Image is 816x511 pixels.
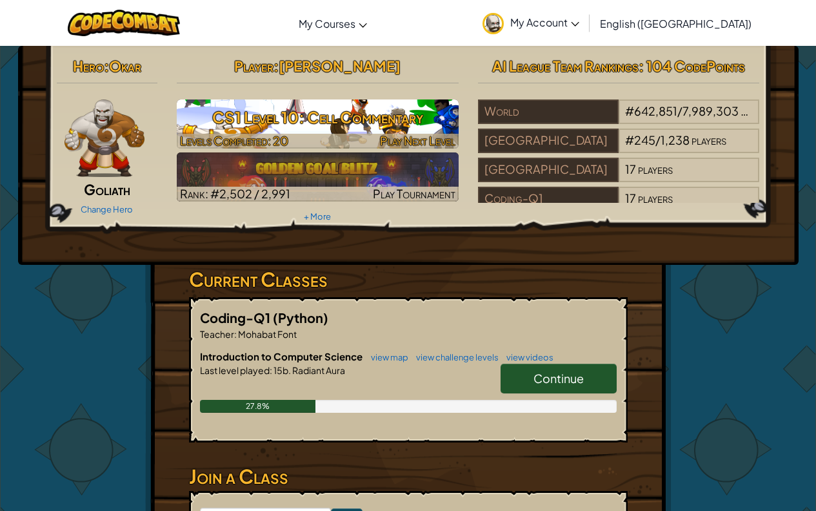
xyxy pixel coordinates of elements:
h3: Join a Class [189,462,628,491]
span: 17 [625,191,636,205]
div: [GEOGRAPHIC_DATA] [478,158,619,182]
span: Hero [73,57,104,75]
span: players [638,162,673,176]
span: Mohabat Font [237,328,297,340]
a: My Courses [292,6,373,41]
img: avatar [483,13,504,34]
span: 1,238 [661,132,690,147]
div: Coding-Q1 [478,187,619,211]
a: World#642,851/7,989,303players [478,112,760,127]
span: Radiant Aura [291,364,345,376]
span: Play Next Level [380,133,455,148]
div: 27.8% [200,400,316,413]
div: [GEOGRAPHIC_DATA] [478,129,619,153]
span: : [270,364,272,376]
div: World [478,99,619,124]
span: Play Tournament [373,186,455,201]
a: Rank: #2,502 / 2,991Play Tournament [177,152,459,202]
h3: Current Classes [189,265,628,294]
a: Change Hero [81,204,133,214]
span: Teacher [200,328,234,340]
span: Levels Completed: 20 [180,133,288,148]
span: players [741,103,775,118]
span: Player [234,57,274,75]
span: [PERSON_NAME] [279,57,401,75]
span: : 104 CodePoints [639,57,745,75]
a: view challenge levels [410,352,499,362]
span: Last level played [200,364,270,376]
span: : [104,57,109,75]
img: CS1 Level 10: Cell Commentary [177,99,459,149]
img: Golden Goal [177,152,459,202]
span: / [655,132,661,147]
span: 17 [625,162,636,176]
a: view map [364,352,408,362]
span: players [638,191,673,205]
span: Continue [533,371,584,386]
img: goliath-pose.png [65,99,145,177]
span: / [677,103,682,118]
span: My Courses [299,17,355,30]
span: Coding-Q1 [200,309,273,326]
span: 642,851 [634,103,677,118]
span: My Account [510,16,579,29]
a: English ([GEOGRAPHIC_DATA]) [593,6,758,41]
a: view videos [500,352,553,362]
span: : [274,57,279,75]
span: # [625,103,634,118]
img: CodeCombat logo [68,10,181,36]
a: Coding-Q117players [478,199,760,214]
a: [GEOGRAPHIC_DATA]#245/1,238players [478,141,760,156]
span: 15b. [272,364,291,376]
a: My Account [476,3,586,43]
span: AI League Team Rankings [492,57,639,75]
span: Rank: #2,502 / 2,991 [180,186,290,201]
span: Introduction to Computer Science [200,350,364,362]
span: Goliath [84,180,130,198]
span: 245 [634,132,655,147]
a: Play Next Level [177,99,459,149]
span: (Python) [273,309,328,326]
span: English ([GEOGRAPHIC_DATA]) [600,17,751,30]
span: # [625,132,634,147]
h3: CS1 Level 10: Cell Commentary [177,103,459,132]
span: : [234,328,237,340]
span: 7,989,303 [682,103,739,118]
a: + More [304,211,331,222]
a: [GEOGRAPHIC_DATA]17players [478,170,760,185]
span: players [692,132,726,147]
span: Okar [109,57,141,75]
